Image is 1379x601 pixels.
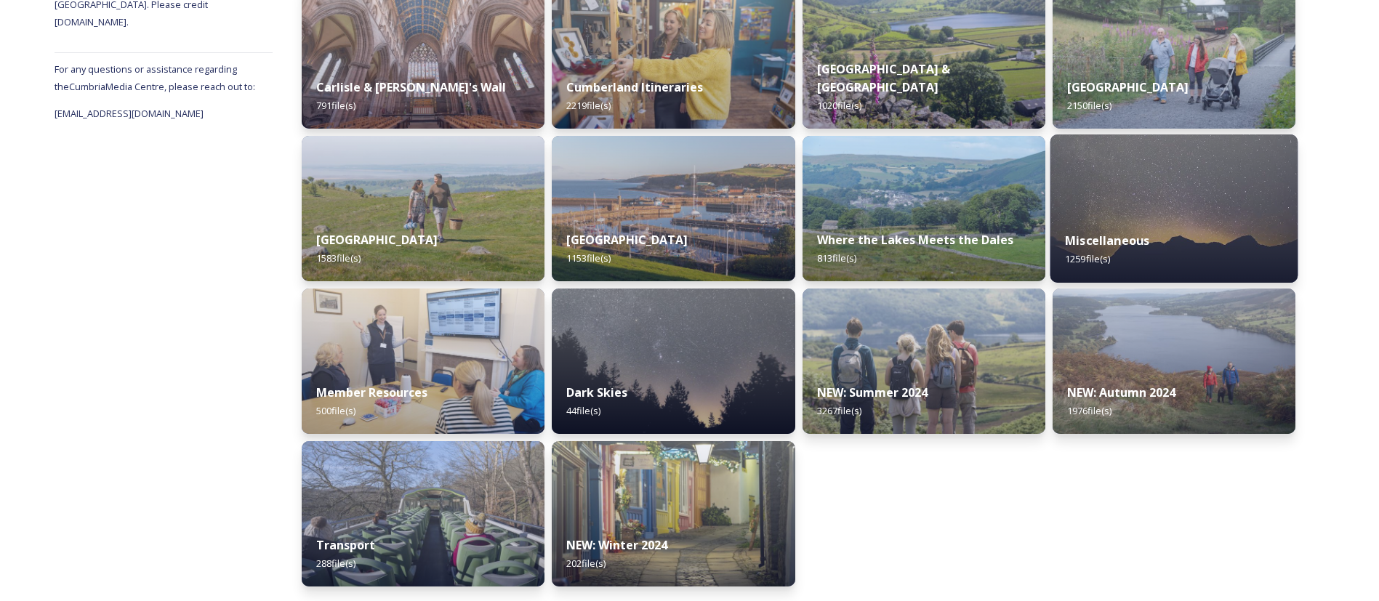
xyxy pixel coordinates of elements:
span: 1583 file(s) [316,251,361,265]
span: 2150 file(s) [1067,99,1111,112]
img: 4408e5a7-4f73-4a41-892e-b69eab0f13a7.jpg [552,441,795,586]
span: 500 file(s) [316,404,355,417]
img: Whitehaven-283.jpg [552,136,795,281]
strong: [GEOGRAPHIC_DATA] [1067,79,1189,95]
strong: Where the Lakes Meets the Dales [817,232,1013,248]
strong: [GEOGRAPHIC_DATA] [566,232,688,248]
span: 202 file(s) [566,557,606,570]
span: 1153 file(s) [566,251,611,265]
strong: [GEOGRAPHIC_DATA] [316,232,438,248]
strong: Transport [316,537,375,553]
span: [EMAIL_ADDRESS][DOMAIN_NAME] [55,107,204,120]
strong: Miscellaneous [1065,233,1149,249]
strong: NEW: Summer 2024 [817,384,928,400]
span: 3267 file(s) [817,404,861,417]
strong: Member Resources [316,384,427,400]
span: 44 file(s) [566,404,600,417]
span: 1259 file(s) [1065,252,1110,265]
img: Blea%2520Tarn%2520Star-Lapse%2520Loop.jpg [1050,134,1298,283]
strong: Dark Skies [566,384,627,400]
strong: Cumberland Itineraries [566,79,703,95]
span: 288 file(s) [316,557,355,570]
img: ca66e4d0-8177-4442-8963-186c5b40d946.jpg [1053,289,1295,434]
span: For any questions or assistance regarding the Cumbria Media Centre, please reach out to: [55,62,255,93]
span: 2219 file(s) [566,99,611,112]
img: Grange-over-sands-rail-250.jpg [302,136,544,281]
strong: [GEOGRAPHIC_DATA] & [GEOGRAPHIC_DATA] [817,61,950,95]
strong: NEW: Winter 2024 [566,537,667,553]
span: 791 file(s) [316,99,355,112]
img: A7A07737.jpg [552,289,795,434]
img: 29343d7f-989b-46ee-a888-b1a2ee1c48eb.jpg [302,289,544,434]
span: 1976 file(s) [1067,404,1111,417]
strong: NEW: Autumn 2024 [1067,384,1175,400]
span: 1020 file(s) [817,99,861,112]
img: CUMBRIATOURISM_240715_PaulMitchell_WalnaScar_-56.jpg [803,289,1045,434]
strong: Carlisle & [PERSON_NAME]'s Wall [316,79,506,95]
img: 7afd3a29-5074-4a00-a7ae-b4a57b70a17f.jpg [302,441,544,586]
img: Attract%2520and%2520Disperse%2520%28274%2520of%25201364%29.jpg [803,136,1045,281]
span: 813 file(s) [817,251,856,265]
